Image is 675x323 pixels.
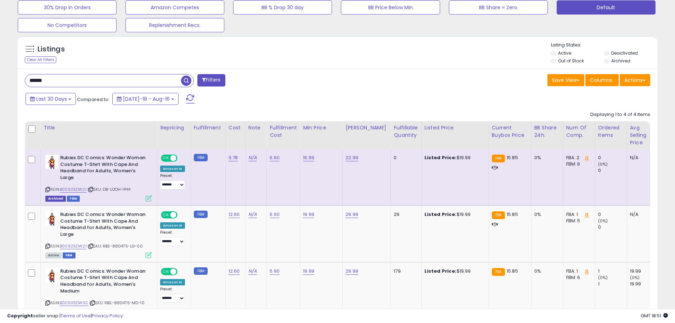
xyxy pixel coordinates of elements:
[125,18,224,32] button: Replenishment Recs.
[492,155,505,162] small: FBA
[270,124,297,139] div: Fulfillment Cost
[566,218,590,224] div: FBM: 5
[160,230,185,246] div: Preset:
[630,124,656,146] div: Avg Selling Price
[162,212,170,218] span: ON
[18,18,117,32] button: No Competitors
[44,124,154,132] div: Title
[507,268,518,274] span: 15.85
[77,96,109,103] span: Compared to:
[534,124,560,139] div: BB Share 24h.
[341,0,440,15] button: BB Price Below Min
[7,313,123,319] div: seller snap | |
[566,155,590,161] div: FBA: 2
[345,124,388,132] div: [PERSON_NAME]
[270,211,280,218] a: 6.60
[557,0,656,15] button: Default
[630,211,653,218] div: N/A
[492,124,528,139] div: Current Buybox Price
[88,186,130,192] span: | SKU: DB-LOOH-1P44
[61,312,91,319] a: Terms of Use
[60,186,86,193] a: B00505DW2I
[176,269,188,275] span: OFF
[229,211,240,218] a: 12.60
[26,93,76,105] button: Last 30 Days
[160,166,185,172] div: Amazon AI
[303,268,314,275] a: 19.99
[194,267,208,275] small: FBM
[45,211,58,225] img: 41y16a2OPTL._SL40_.jpg
[394,211,416,218] div: 29
[194,124,223,132] div: Fulfillment
[303,124,339,132] div: Min Price
[598,124,624,139] div: Ordered Items
[45,211,152,257] div: ASIN:
[598,275,608,280] small: (0%)
[45,155,58,169] img: 41y16a2OPTL._SL40_.jpg
[566,268,590,274] div: FBA: 1
[45,268,58,282] img: 41y16a2OPTL._SL40_.jpg
[248,124,264,132] div: Note
[598,161,608,167] small: (0%)
[598,281,627,287] div: 1
[566,274,590,281] div: FBM: 6
[534,155,558,161] div: 0%
[566,211,590,218] div: FBA: 1
[598,155,627,161] div: 0
[88,243,143,249] span: | SKU: RBS-880475-LG-00
[25,56,56,63] div: Clear All Filters
[598,167,627,174] div: 0
[45,252,62,258] span: All listings currently available for purchase on Amazon
[176,212,188,218] span: OFF
[270,154,280,161] a: 6.60
[160,287,185,303] div: Preset:
[424,268,483,274] div: $19.99
[248,211,257,218] a: N/A
[160,124,188,132] div: Repricing
[248,268,257,275] a: N/A
[18,0,117,15] button: 30% Drop in Orders
[60,300,88,306] a: B00505DW3C
[67,196,80,202] span: FBM
[229,124,242,132] div: Cost
[303,211,314,218] a: 19.99
[60,211,146,239] b: Rubies DC Comics: Wonder Woman Costume T-Shirt With Cape And Headband for Adults, Women's Large
[345,268,358,275] a: 29.99
[424,124,486,132] div: Listed Price
[248,154,257,161] a: N/A
[558,50,571,56] label: Active
[162,269,170,275] span: ON
[558,58,584,64] label: Out of Stock
[303,154,314,161] a: 16.99
[194,211,208,218] small: FBM
[630,275,640,280] small: (0%)
[424,268,457,274] b: Listed Price:
[424,155,483,161] div: $19.99
[270,268,280,275] a: 5.90
[345,154,358,161] a: 22.99
[229,268,240,275] a: 12.60
[492,268,505,276] small: FBA
[162,155,170,161] span: ON
[60,243,86,249] a: B00505DW2I
[197,74,225,87] button: Filters
[449,0,548,15] button: BB Share = Zero
[611,50,638,56] label: Deactivated
[345,211,358,218] a: 29.99
[566,161,590,167] div: FBM: 6
[45,196,66,202] span: Listings that have been deleted from Seller Central
[492,211,505,219] small: FBA
[125,0,224,15] button: Amazon Competes
[394,124,418,139] div: Fulfillable Quantity
[394,155,416,161] div: 0
[60,268,146,296] b: Rubies DC Comics: Wonder Woman Costume T-Shirt With Cape And Headband for Adults, Women's Medium
[590,77,612,84] span: Columns
[598,224,627,230] div: 0
[630,155,653,161] div: N/A
[598,268,627,274] div: 1
[229,154,238,161] a: 9.78
[45,155,152,201] div: ASIN:
[160,222,185,229] div: Amazon AI
[160,173,185,189] div: Preset:
[160,279,185,285] div: Amazon AI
